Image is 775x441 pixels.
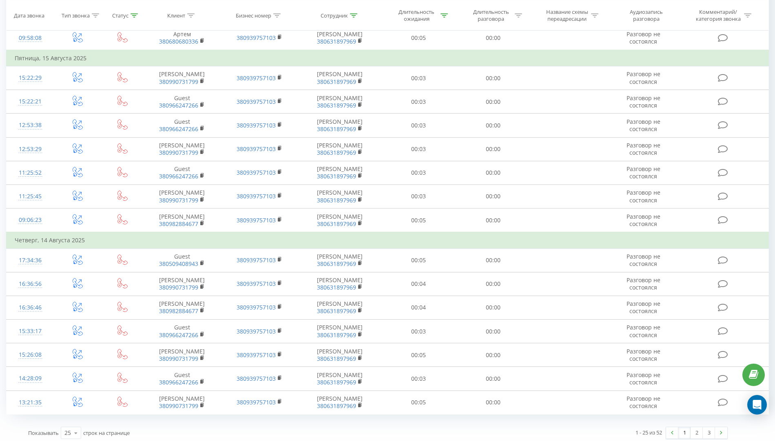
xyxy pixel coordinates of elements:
[298,320,381,343] td: [PERSON_NAME]
[143,208,221,233] td: [PERSON_NAME]
[381,296,456,319] td: 00:04
[112,12,128,19] div: Статус
[298,367,381,391] td: [PERSON_NAME]
[15,94,46,110] div: 15:22:21
[627,371,660,386] span: Разговор не состоялся
[143,161,221,184] td: Guest
[159,355,198,362] a: 380990731799
[298,343,381,367] td: [PERSON_NAME]
[159,78,198,86] a: 380990731799
[159,220,198,228] a: 380982884677
[15,347,46,363] div: 15:26:08
[159,331,198,339] a: 380966247266
[237,280,276,287] a: 380939757103
[456,66,530,90] td: 00:00
[167,12,185,19] div: Клиент
[456,272,530,296] td: 00:00
[317,196,356,204] a: 380631897969
[691,427,703,439] a: 2
[237,145,276,153] a: 380939757103
[317,149,356,156] a: 380631897969
[15,70,46,86] div: 15:22:29
[298,66,381,90] td: [PERSON_NAME]
[627,165,660,180] span: Разговор не состоялся
[298,296,381,319] td: [PERSON_NAME]
[237,351,276,359] a: 380939757103
[15,212,46,228] div: 09:06:23
[15,165,46,181] div: 11:25:52
[15,252,46,268] div: 17:34:36
[143,114,221,137] td: Guest
[237,398,276,406] a: 380939757103
[627,94,660,109] span: Разговор не состоялся
[678,427,691,439] a: 1
[298,208,381,233] td: [PERSON_NAME]
[62,12,90,19] div: Тип звонка
[143,320,221,343] td: Guest
[317,307,356,315] a: 380631897969
[627,70,660,85] span: Разговор не состоялся
[456,208,530,233] td: 00:00
[456,248,530,272] td: 00:00
[381,391,456,414] td: 00:05
[317,172,356,180] a: 380631897969
[317,220,356,228] a: 380631897969
[317,101,356,109] a: 380631897969
[237,98,276,105] a: 380939757103
[159,307,198,315] a: 380982884677
[159,125,198,133] a: 380966247266
[627,30,660,45] span: Разговор не состоялся
[143,26,221,50] td: Артем
[317,355,356,362] a: 380631897969
[15,276,46,292] div: 16:36:56
[298,161,381,184] td: [PERSON_NAME]
[635,428,662,437] div: 1 - 25 из 52
[381,320,456,343] td: 00:03
[627,252,660,268] span: Разговор не состоялся
[317,378,356,386] a: 380631897969
[7,232,769,248] td: Четверг, 14 Августа 2025
[298,184,381,208] td: [PERSON_NAME]
[456,320,530,343] td: 00:00
[15,189,46,204] div: 11:25:45
[15,300,46,316] div: 16:36:46
[627,276,660,291] span: Разговор не состоялся
[298,90,381,114] td: [PERSON_NAME]
[456,161,530,184] td: 00:00
[15,141,46,157] div: 12:53:29
[15,117,46,133] div: 12:53:38
[381,137,456,161] td: 00:03
[237,34,276,42] a: 380939757103
[381,114,456,137] td: 00:03
[15,395,46,410] div: 13:21:35
[381,208,456,233] td: 00:05
[317,37,356,45] a: 380631897969
[456,184,530,208] td: 00:00
[143,66,221,90] td: [PERSON_NAME]
[381,272,456,296] td: 00:04
[7,50,769,66] td: Пятница, 15 Августа 2025
[159,196,198,204] a: 380990731799
[143,391,221,414] td: [PERSON_NAME]
[395,9,438,22] div: Длительность ожидания
[64,429,71,437] div: 25
[456,343,530,367] td: 00:00
[747,395,767,415] div: Open Intercom Messenger
[317,78,356,86] a: 380631897969
[456,296,530,319] td: 00:00
[237,121,276,129] a: 380939757103
[159,37,198,45] a: 380680680336
[159,172,198,180] a: 380966247266
[456,26,530,50] td: 00:00
[15,371,46,386] div: 14:28:09
[317,331,356,339] a: 380631897969
[237,256,276,264] a: 380939757103
[143,343,221,367] td: [PERSON_NAME]
[143,367,221,391] td: Guest
[159,402,198,410] a: 380990731799
[237,216,276,224] a: 380939757103
[627,300,660,315] span: Разговор не состоялся
[159,149,198,156] a: 380990731799
[456,391,530,414] td: 00:00
[627,395,660,410] span: Разговор не состоялся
